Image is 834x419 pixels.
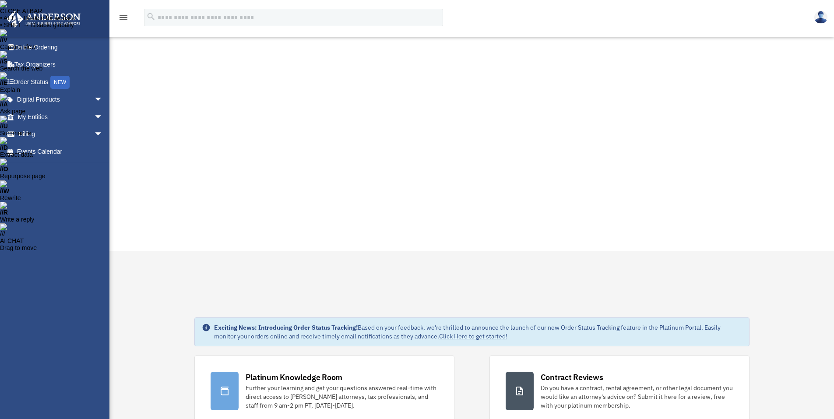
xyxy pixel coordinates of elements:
[214,324,358,331] strong: Exciting News: Introducing Order Status Tracking!
[541,372,603,383] div: Contract Reviews
[439,332,507,340] a: Click Here to get started!
[246,372,343,383] div: Platinum Knowledge Room
[541,384,733,410] div: Do you have a contract, rental agreement, or other legal document you would like an attorney's ad...
[246,384,438,410] div: Further your learning and get your questions answered real-time with direct access to [PERSON_NAM...
[214,323,742,341] div: Based on your feedback, we're thrilled to announce the launch of our new Order Status Tracking fe...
